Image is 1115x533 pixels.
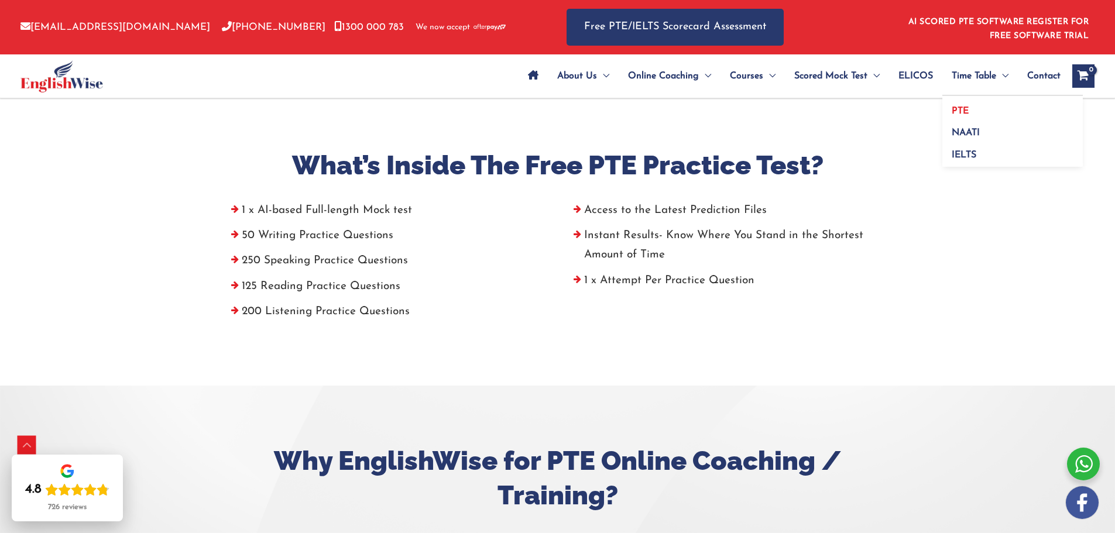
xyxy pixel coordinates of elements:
a: [PHONE_NUMBER] [222,22,325,32]
span: ELICOS [898,56,933,97]
aside: Header Widget 1 [901,8,1095,46]
a: [EMAIL_ADDRESS][DOMAIN_NAME] [20,22,210,32]
li: 1 x Attempt Per Practice Question [567,271,891,296]
span: Online Coaching [628,56,699,97]
img: Afterpay-Logo [474,24,506,30]
span: Menu Toggle [597,56,609,97]
a: Online CoachingMenu Toggle [619,56,721,97]
img: white-facebook.png [1066,486,1099,519]
h2: What’s Inside The Free PTE Practice Test? [224,149,891,183]
a: ELICOS [889,56,942,97]
nav: Site Navigation: Main Menu [519,56,1061,97]
span: Courses [730,56,763,97]
a: CoursesMenu Toggle [721,56,785,97]
a: View Shopping Cart, empty [1072,64,1095,88]
a: 1300 000 783 [334,22,404,32]
span: Contact [1027,56,1061,97]
span: Menu Toggle [996,56,1008,97]
span: IELTS [952,150,976,160]
li: 250 Speaking Practice Questions [224,251,549,276]
h2: Why EnglishWise for PTE Online Coaching / Training? [224,444,891,513]
div: 726 reviews [48,503,87,512]
a: IELTS [942,140,1083,167]
a: Time TableMenu Toggle [942,56,1018,97]
span: Menu Toggle [699,56,711,97]
a: Free PTE/IELTS Scorecard Assessment [567,9,784,46]
li: 50 Writing Practice Questions [224,226,549,251]
div: 4.8 [25,482,42,498]
img: cropped-ew-logo [20,60,103,92]
li: Access to the Latest Prediction Files [567,201,891,226]
li: 1 x AI-based Full-length Mock test [224,201,549,226]
a: Contact [1018,56,1061,97]
a: NAATI [942,118,1083,140]
span: Menu Toggle [763,56,776,97]
span: Menu Toggle [867,56,880,97]
a: AI SCORED PTE SOFTWARE REGISTER FOR FREE SOFTWARE TRIAL [908,18,1089,40]
li: 125 Reading Practice Questions [224,277,549,302]
div: Rating: 4.8 out of 5 [25,482,109,498]
span: Time Table [952,56,996,97]
a: About UsMenu Toggle [548,56,619,97]
span: About Us [557,56,597,97]
li: Instant Results- Know Where You Stand in the Shortest Amount of Time [567,226,891,271]
li: 200 Listening Practice Questions [224,302,549,327]
a: Scored Mock TestMenu Toggle [785,56,889,97]
span: We now accept [416,22,470,33]
span: NAATI [952,128,980,137]
a: PTE [942,96,1083,118]
span: PTE [952,106,969,116]
span: Scored Mock Test [794,56,867,97]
